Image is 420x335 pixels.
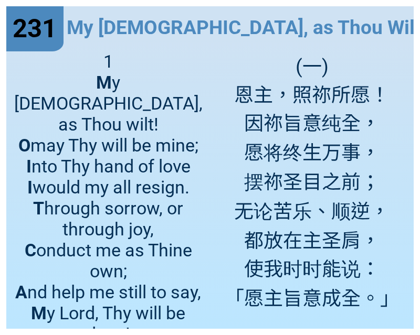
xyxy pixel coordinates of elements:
span: 231 [13,14,57,44]
b: M [96,72,112,93]
b: I [27,177,33,198]
b: I [26,156,31,177]
b: A [15,282,27,302]
span: (一) 恩主，照祢所愿！ 因祢旨意纯全， 愿将终生万事， 摆祢圣目之前； 无论苦乐、顺逆， 都放在主圣肩， 使我时时能说： 「愿主旨意成全。」 [225,51,400,311]
b: C [25,240,36,261]
b: T [33,198,44,219]
b: O [18,135,30,156]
